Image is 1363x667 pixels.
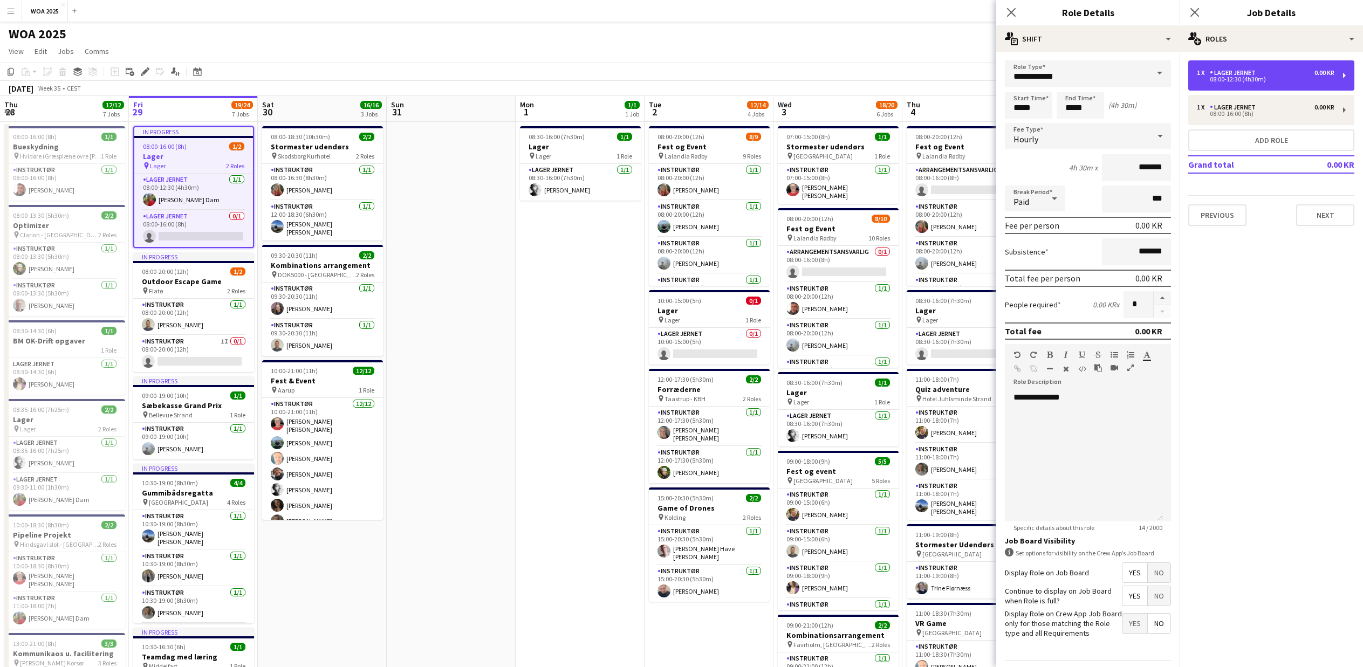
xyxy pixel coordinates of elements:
app-card-role: Instruktør1/108:00-20:00 (12h)[PERSON_NAME] [133,299,254,335]
app-card-role: Instruktør1/110:30-19:00 (8h30m)[PERSON_NAME] [133,550,254,587]
span: 09:30-20:30 (11h) [271,251,318,259]
app-card-role: Lager Jernet1/108:35-16:00 (7h25m)[PERSON_NAME] [4,437,125,473]
span: Jobs [58,46,74,56]
button: Clear Formatting [1062,365,1070,373]
span: 07:00-15:00 (8h) [786,133,830,141]
div: Shift [996,26,1180,52]
h3: Fest og event [778,466,899,476]
span: 08:00-20:00 (12h) [786,215,833,223]
span: 1/1 [101,327,117,335]
button: Underline [1078,350,1086,359]
app-card-role: Instruktør1/109:00-18:00 (9h) [778,599,899,635]
span: 08:00-16:00 (8h) [13,133,57,141]
span: Favrholm, [GEOGRAPHIC_DATA] [793,641,872,649]
button: HTML Code [1078,365,1086,373]
span: 1 Role [874,152,890,160]
span: Bellevue Strand [149,411,193,419]
span: 1 Role [745,316,761,324]
span: 2/2 [746,375,761,383]
app-card-role: Instruktør1/109:30-20:30 (11h)[PERSON_NAME] [262,319,383,356]
app-card-role: Instruktør1/108:00-16:00 (8h)[PERSON_NAME] [4,164,125,201]
div: In progress [134,127,253,136]
span: 10:30-19:00 (8h30m) [142,479,198,487]
span: Hourly [1013,134,1038,145]
span: 12:00-17:30 (5h30m) [657,375,714,383]
span: 2 Roles [98,231,117,239]
app-card-role: Arrangementsansvarlig0/108:00-16:00 (8h) [907,164,1028,201]
h3: Kombinationsarrangement [778,630,899,640]
span: [GEOGRAPHIC_DATA] [922,629,982,637]
span: 9 Roles [743,152,761,160]
span: 08:30-16:00 (7h30m) [786,379,843,387]
span: 09:00-19:00 (10h) [142,391,189,400]
app-card-role: Instruktør1/111:00-18:00 (7h)[PERSON_NAME] [PERSON_NAME] [907,480,1028,520]
app-card-role: Instruktør1/108:00-20:00 (12h)[PERSON_NAME] [778,283,899,319]
span: 0/1 [746,297,761,305]
h3: Kombinations arrangement [262,260,383,270]
span: Lager [150,162,166,170]
span: Sun [391,100,404,109]
span: DOK5000 - [GEOGRAPHIC_DATA] [278,271,356,279]
div: 15:00-20:30 (5h30m)2/2Game of Drones Kolding2 RolesInstruktør1/115:00-20:30 (5h30m)[PERSON_NAME] ... [649,487,770,602]
app-job-card: 11:00-19:00 (8h)1/1Stormester Udendørs [GEOGRAPHIC_DATA]1 RoleInstruktør1/111:00-19:00 (8h)Trine ... [907,524,1028,599]
label: Display Role on Crew App Job Board only for those matching the Role type and all Requirements [1005,609,1122,638]
button: Fullscreen [1127,363,1134,372]
span: Clarion - [GEOGRAPHIC_DATA] [20,231,98,239]
span: Taastrup - KBH [665,395,706,403]
h3: BM OK-Drift opgaver [4,336,125,346]
app-card-role: Instruktør1/107:00-15:00 (8h)[PERSON_NAME] [PERSON_NAME] [778,164,899,204]
h3: Outdoor Escape Game [133,277,254,286]
button: Paste as plain text [1094,363,1102,372]
button: Redo [1030,350,1037,359]
span: 1/2 [230,267,245,276]
span: 11:00-19:00 (8h) [915,531,959,539]
div: 10:00-15:00 (5h)0/1Lager Lager1 RoleLager Jernet0/110:00-15:00 (5h) [649,290,770,365]
button: Bold [1046,350,1053,359]
span: 2/2 [875,621,890,629]
span: Week 35 [36,84,63,92]
app-job-card: In progress09:00-19:00 (10h)1/1Sæbekasse Grand Prix Bellevue Strand1 RoleInstruktør1/109:00-19:00... [133,376,254,459]
app-card-role: Instruktør1/115:00-20:30 (5h30m)[PERSON_NAME] Have [PERSON_NAME] [PERSON_NAME] [649,525,770,565]
span: 8/10 [872,215,890,223]
h3: Fest og Event [907,142,1028,152]
h3: Gummibådsregatta [133,488,254,498]
span: No [1148,563,1170,582]
app-card-role: Instruktør1/109:30-20:30 (11h)[PERSON_NAME] [262,283,383,319]
span: [GEOGRAPHIC_DATA] [793,477,853,485]
span: 2 Roles [356,152,374,160]
span: 2 Roles [356,271,374,279]
h3: Sæbekasse Grand Prix [133,401,254,410]
app-job-card: 08:00-16:00 (8h)1/1Bueskydning Hvidøre (Græsplæne ovre [PERSON_NAME][GEOGRAPHIC_DATA])1 RoleInstr... [4,126,125,201]
app-card-role: Instruktør1/108:00-20:00 (12h)[PERSON_NAME] [907,201,1028,237]
span: [PERSON_NAME] Korsør [20,659,84,667]
span: 2 Roles [872,641,890,649]
span: Lalandia Rødby [793,234,837,242]
h1: WOA 2025 [9,26,66,42]
h3: Bueskydning [4,142,125,152]
app-job-card: 10:00-21:00 (11h)12/12Fest & Event Aarup1 RoleInstruktør12/1210:00-21:00 (11h)[PERSON_NAME] [PERS... [262,360,383,520]
h3: Fest og Event [649,142,770,152]
button: Text Color [1143,350,1150,359]
app-job-card: 08:00-20:00 (12h)8/10Fest og Event Lalandia Rødby10 RolesArrangementsansvarlig0/108:00-16:00 (8h)... [778,208,899,368]
span: 2 Roles [98,425,117,433]
app-job-card: 12:00-17:30 (5h30m)2/2Forræderne Taastrup - KBH2 RolesInstruktør1/112:00-17:30 (5h30m)[PERSON_NAM... [649,369,770,483]
app-card-role: Instruktør1/108:00-20:00 (12h)[PERSON_NAME] [649,201,770,237]
span: 08:00-16:00 (8h) [143,142,187,150]
span: 08:00-13:30 (5h30m) [13,211,69,219]
div: In progress08:00-16:00 (8h)1/2Lager Lager2 RolesLager Jernet1/108:00-12:30 (4h30m)[PERSON_NAME] D... [133,126,254,248]
div: 08:30-16:00 (7h30m)1/1Lager Lager1 RoleLager Jernet1/108:30-16:00 (7h30m)[PERSON_NAME] [520,126,641,201]
span: 1/1 [101,133,117,141]
app-card-role: Instruktør1/112:00-17:30 (5h30m)[PERSON_NAME] [PERSON_NAME] [649,407,770,446]
div: In progress [133,376,254,385]
span: 2/2 [359,251,374,259]
app-job-card: 10:00-18:30 (8h30m)2/2Pipeline Projekt Hindsgavl slot - [GEOGRAPHIC_DATA]2 RolesInstruktør1/110:0... [4,514,125,629]
app-card-role: Lager Jernet0/110:00-15:00 (5h) [649,328,770,365]
span: 09:00-18:00 (9h) [786,457,830,465]
div: CEST [67,84,81,92]
app-card-role: Lager Jernet1/108:30-14:30 (6h)[PERSON_NAME] [4,358,125,395]
span: Lager [793,398,809,406]
app-job-card: 07:00-15:00 (8h)1/1Stormester udendørs [GEOGRAPHIC_DATA]1 RoleInstruktør1/107:00-15:00 (8h)[PERSO... [778,126,899,204]
h3: Role Details [996,5,1180,19]
span: No [1148,614,1170,633]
